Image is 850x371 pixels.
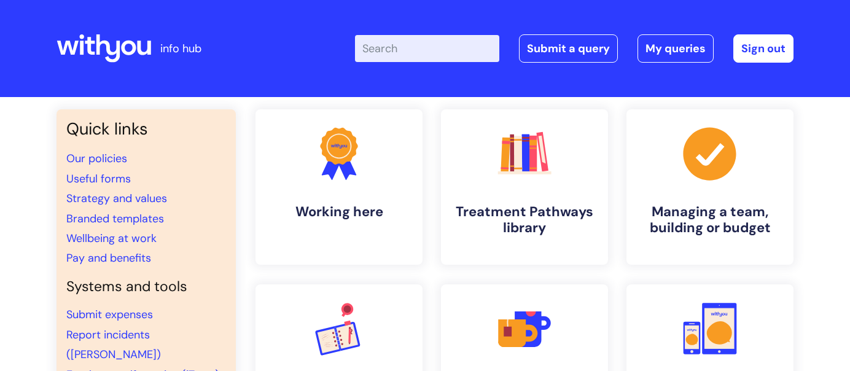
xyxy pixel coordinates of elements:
h4: Treatment Pathways library [451,204,598,236]
a: Working here [255,109,423,265]
p: info hub [160,39,201,58]
a: Report incidents ([PERSON_NAME]) [66,327,161,362]
a: Our policies [66,151,127,166]
a: My queries [637,34,714,63]
a: Treatment Pathways library [441,109,608,265]
h3: Quick links [66,119,226,139]
a: Submit a query [519,34,618,63]
a: Submit expenses [66,307,153,322]
h4: Managing a team, building or budget [636,204,784,236]
a: Useful forms [66,171,131,186]
a: Managing a team, building or budget [626,109,793,265]
a: Sign out [733,34,793,63]
a: Branded templates [66,211,164,226]
input: Search [355,35,499,62]
h4: Working here [265,204,413,220]
h4: Systems and tools [66,278,226,295]
a: Wellbeing at work [66,231,157,246]
a: Strategy and values [66,191,167,206]
a: Pay and benefits [66,251,151,265]
div: | - [355,34,793,63]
